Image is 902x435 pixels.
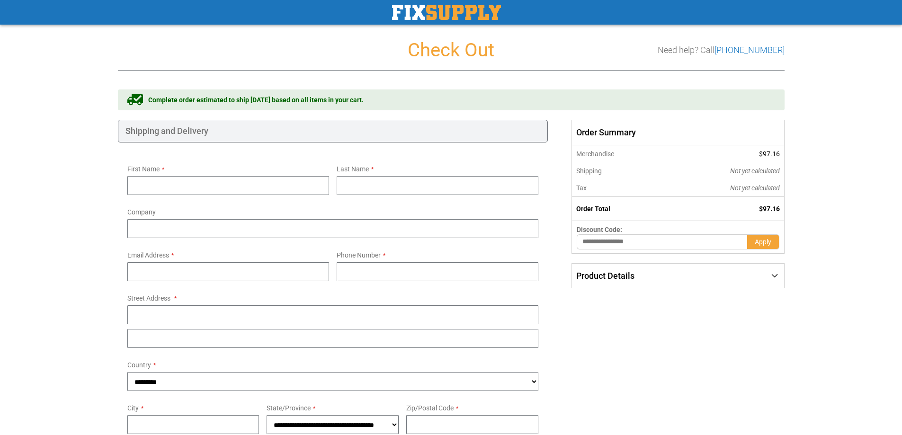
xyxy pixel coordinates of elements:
div: Shipping and Delivery [118,120,548,142]
button: Apply [747,234,779,249]
span: Discount Code: [577,226,622,233]
h1: Check Out [118,40,785,61]
span: Order Summary [572,120,784,145]
span: Last Name [337,165,369,173]
th: Tax [572,179,666,197]
span: Company [127,208,156,216]
span: $97.16 [759,150,780,158]
span: Complete order estimated to ship [DATE] based on all items in your cart. [148,95,364,105]
span: Zip/Postal Code [406,404,454,412]
span: Not yet calculated [730,167,780,175]
span: Not yet calculated [730,184,780,192]
a: store logo [392,5,501,20]
span: Country [127,361,151,369]
span: State/Province [267,404,311,412]
span: Email Address [127,251,169,259]
strong: Order Total [576,205,610,213]
a: [PHONE_NUMBER] [714,45,785,55]
th: Merchandise [572,145,666,162]
span: First Name [127,165,160,173]
span: Street Address [127,294,170,302]
h3: Need help? Call [658,45,785,55]
span: Phone Number [337,251,381,259]
img: Fix Industrial Supply [392,5,501,20]
span: Apply [755,238,771,246]
span: $97.16 [759,205,780,213]
span: Product Details [576,271,634,281]
span: City [127,404,139,412]
span: Shipping [576,167,602,175]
